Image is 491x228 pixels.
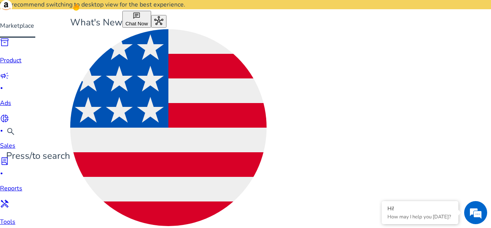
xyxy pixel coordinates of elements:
[154,16,163,25] span: hub
[133,12,140,20] span: chat
[70,29,267,226] img: us.svg
[122,11,151,28] button: chatChat Now
[6,149,70,163] p: Press to search
[387,213,453,220] p: How may I help you today?
[387,205,453,212] div: Hi!
[151,15,166,28] button: hub
[125,21,148,27] span: Chat Now
[70,16,122,28] span: What's New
